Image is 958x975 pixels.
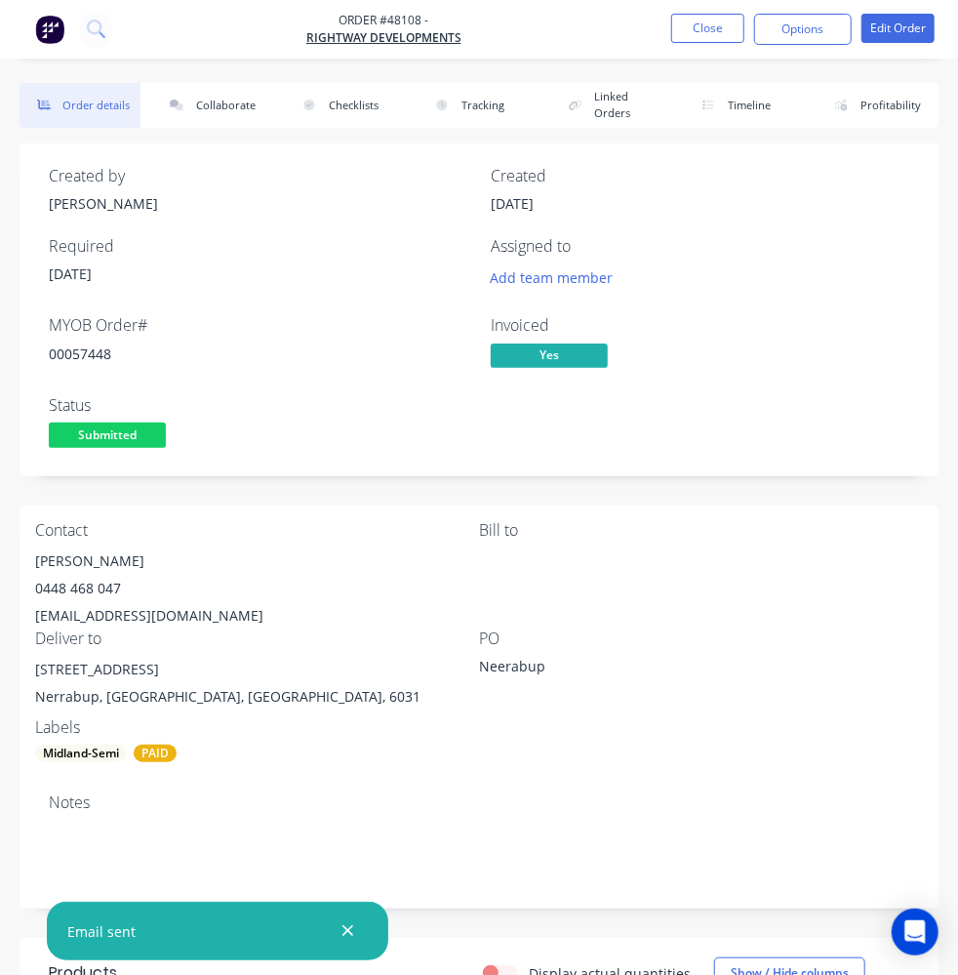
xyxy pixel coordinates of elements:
[306,29,461,47] a: Rightway Developments
[491,316,909,335] div: Invoiced
[479,630,923,648] div: PO
[35,683,479,711] div: Nerrabup, [GEOGRAPHIC_DATA], [GEOGRAPHIC_DATA], 6031
[49,423,166,452] button: Submitted
[49,264,92,283] span: [DATE]
[818,83,938,128] button: Profitability
[892,909,938,955] div: Open Intercom Messenger
[306,12,461,29] span: Order #48108 -
[35,718,479,737] div: Labels
[49,423,166,447] span: Submitted
[35,745,127,762] div: Midland-Semi
[35,15,64,44] img: Factory
[49,237,467,256] div: Required
[419,83,539,128] button: Tracking
[861,14,935,43] button: Edit Order
[491,264,623,290] button: Add team member
[152,83,273,128] button: Collaborate
[491,237,909,256] div: Assigned to
[479,656,723,683] div: Neerabup
[67,921,136,942] div: Email sent
[20,83,140,128] button: Order details
[35,575,479,602] div: 0448 468 047
[49,396,467,415] div: Status
[491,167,909,185] div: Created
[684,83,805,128] button: Timeline
[35,602,479,630] div: [EMAIL_ADDRESS][DOMAIN_NAME]
[671,14,744,43] button: Close
[49,793,909,812] div: Notes
[35,548,479,630] div: [PERSON_NAME]0448 468 047[EMAIL_ADDRESS][DOMAIN_NAME]
[49,167,467,185] div: Created by
[134,745,177,762] div: PAID
[49,316,467,335] div: MYOB Order #
[35,656,479,683] div: [STREET_ADDRESS]
[35,521,479,540] div: Contact
[551,83,672,128] button: Linked Orders
[479,521,923,540] div: Bill to
[480,264,623,290] button: Add team member
[49,193,467,214] div: [PERSON_NAME]
[286,83,407,128] button: Checklists
[35,548,479,575] div: [PERSON_NAME]
[754,14,852,45] button: Options
[35,656,479,718] div: [STREET_ADDRESS]Nerrabup, [GEOGRAPHIC_DATA], [GEOGRAPHIC_DATA], 6031
[491,194,534,213] span: [DATE]
[491,344,608,368] span: Yes
[35,630,479,648] div: Deliver to
[49,344,467,364] div: 00057448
